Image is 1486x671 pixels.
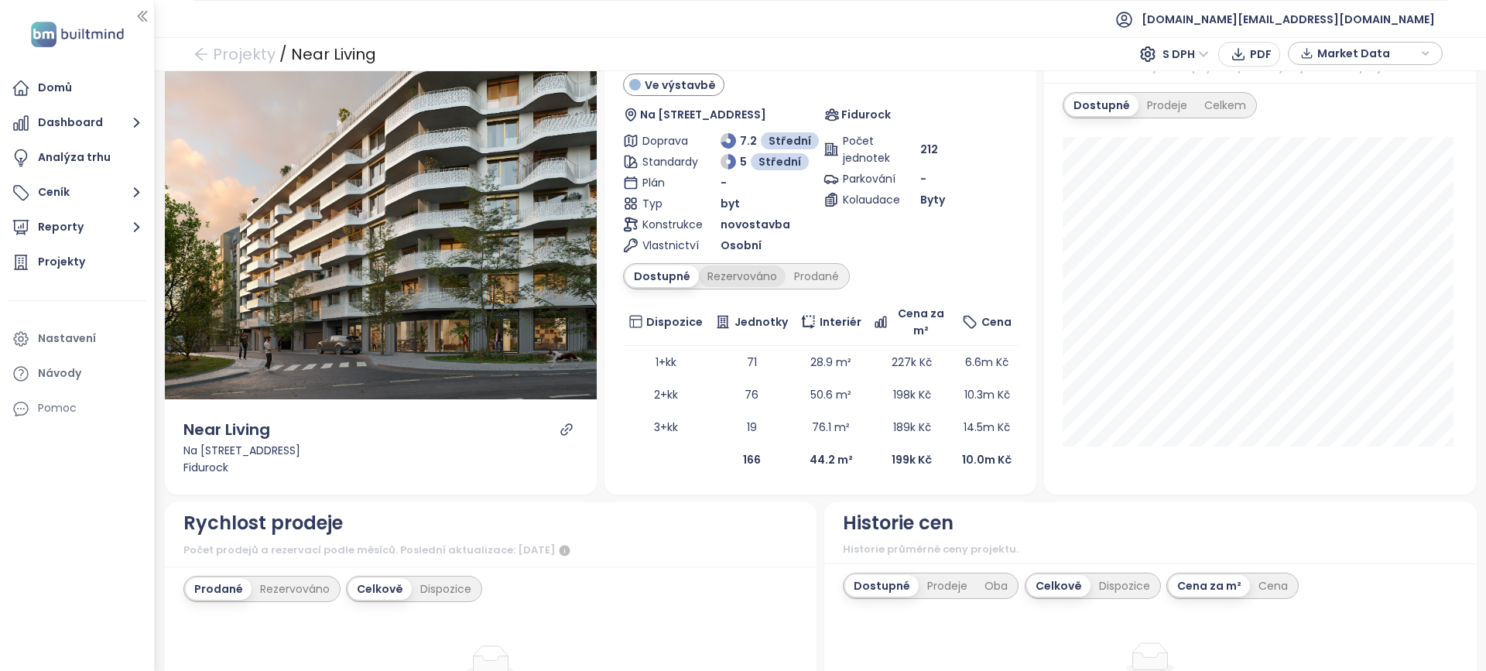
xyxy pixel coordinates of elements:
span: Typ [642,195,691,212]
span: Střední [758,153,801,170]
div: Dispozice [1091,575,1159,597]
div: Rezervováno [252,578,338,600]
div: Historie cen [843,508,954,538]
span: Kolaudace [843,191,892,208]
span: 7.2 [740,132,757,149]
button: Ceník [8,177,146,208]
span: Doprava [642,132,691,149]
span: Fidurock [841,106,891,123]
span: Cena [981,313,1012,330]
div: Návody [38,364,81,383]
span: 10.3m Kč [964,387,1010,402]
td: 50.6 m² [794,378,868,411]
button: Reporty [8,212,146,243]
button: PDF [1218,42,1280,67]
td: 76.1 m² [794,411,868,443]
span: - [721,174,727,191]
span: Byty [920,191,945,208]
a: arrow-left Projekty [193,40,276,68]
td: 71 [709,346,794,378]
div: Rychlost prodeje [183,508,343,538]
div: Cena za m² [1169,575,1250,597]
div: Fidurock [183,459,578,476]
span: 6.6m Kč [965,354,1008,370]
span: 5 [740,153,747,170]
b: 10.0m Kč [962,452,1012,467]
div: Analýza trhu [38,148,111,167]
span: Vlastnictví [642,237,691,254]
div: Rezervováno [699,265,786,287]
span: Ve výstavbě [645,77,716,94]
div: Prodané [186,578,252,600]
span: Na [STREET_ADDRESS] [640,106,766,123]
div: Cena [1250,575,1296,597]
div: Prodeje [919,575,976,597]
div: Near Living [291,40,376,68]
td: 2+kk [623,378,710,411]
div: Dispozice [412,578,480,600]
img: logo [26,19,128,50]
span: novostavba [721,216,790,233]
div: Prodeje [1138,94,1196,116]
span: Jednotky [734,313,788,330]
span: 212 [920,141,938,158]
div: Celkově [1027,575,1091,597]
a: Návody [8,358,146,389]
span: Plán [642,174,691,191]
div: Dostupné [845,575,919,597]
span: Standardy [642,153,691,170]
td: 19 [709,411,794,443]
span: Osobní [721,237,762,254]
div: Projekty [38,252,85,272]
span: 14.5m Kč [964,419,1010,435]
span: byt [721,195,740,212]
div: Celkově [348,578,412,600]
span: Konstrukce [642,216,691,233]
span: 189k Kč [893,419,931,435]
div: Oba [976,575,1016,597]
td: 1+kk [623,346,710,378]
span: Cena za m² [892,305,950,339]
td: 28.9 m² [794,346,868,378]
a: Nastavení [8,324,146,354]
b: 199k Kč [892,452,932,467]
span: Střední [769,132,811,149]
span: S DPH [1162,43,1209,66]
div: Prodané [786,265,847,287]
span: PDF [1250,46,1272,63]
div: button [1296,42,1434,65]
div: / [279,40,287,68]
a: Analýza trhu [8,142,146,173]
span: Interiér [820,313,861,330]
div: Pomoc [38,399,77,418]
span: Dispozice [646,313,703,330]
span: 198k Kč [893,387,931,402]
span: Market Data [1317,42,1417,65]
span: Parkování [843,170,892,187]
td: 3+kk [623,411,710,443]
div: Historie průměrné ceny projektu. [843,542,1458,557]
div: Pomoc [8,393,146,424]
button: Dashboard [8,108,146,139]
div: Nastavení [38,329,96,348]
td: 76 [709,378,794,411]
div: Na [STREET_ADDRESS] [183,442,578,459]
div: Dostupné [1065,94,1138,116]
span: [DOMAIN_NAME][EMAIL_ADDRESS][DOMAIN_NAME] [1142,1,1435,38]
a: Projekty [8,247,146,278]
div: Domů [38,78,72,98]
a: link [560,423,574,436]
div: Celkem [1196,94,1255,116]
span: arrow-left [193,46,209,62]
div: Počet prodejů a rezervací podle měsíců. Poslední aktualizace: [DATE] [183,542,799,560]
b: 166 [743,452,761,467]
span: - [920,171,926,187]
div: Dostupné [625,265,699,287]
b: 44.2 m² [810,452,853,467]
div: Near Living [183,418,270,442]
span: Počet jednotek [843,132,892,166]
span: 227k Kč [892,354,932,370]
a: Domů [8,73,146,104]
